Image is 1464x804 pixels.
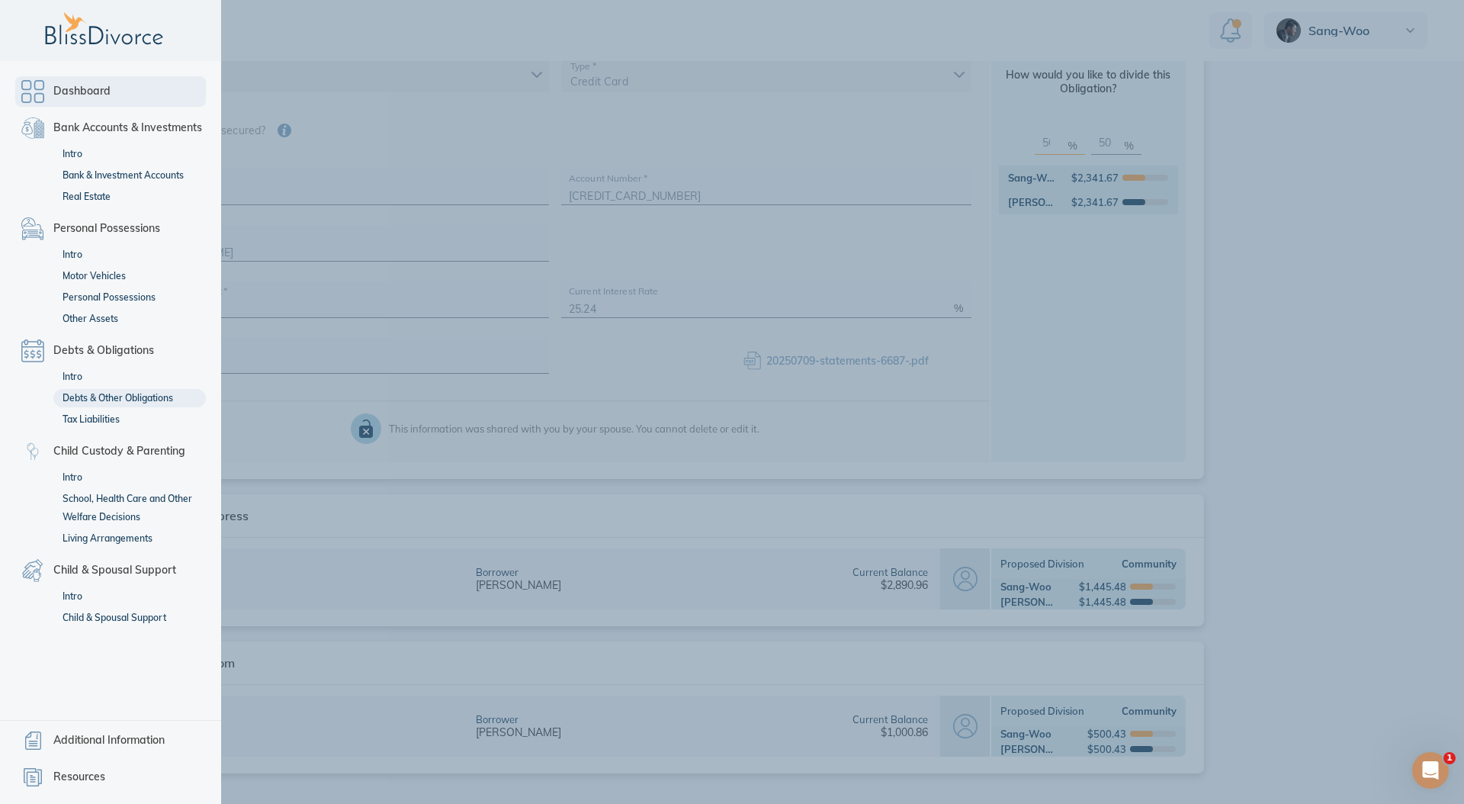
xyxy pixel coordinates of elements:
a: Tax Liabilities [53,410,206,429]
a: Intro [53,587,206,606]
a: Intro [53,145,206,163]
a: Bank Accounts & Investments [15,113,206,143]
span: Bank Accounts & Investments [53,119,202,137]
a: Intro [53,368,206,386]
a: Intro [53,468,206,487]
span: Debts & Obligations [53,342,154,360]
a: Debts & Other Obligations [53,389,206,407]
a: Child & Spousal Support [53,609,206,627]
a: Bank & Investment Accounts [53,166,206,185]
iframe: Intercom live chat [1412,752,1449,789]
a: Personal Possessions [53,288,206,307]
span: Personal Possessions [53,220,160,238]
a: Living Arrangements [53,529,206,548]
span: Resources [53,768,105,786]
a: Child Custody & Parenting [15,436,206,467]
a: Other Assets [53,310,206,328]
a: Personal Possessions [15,214,206,244]
a: Real Estate [53,188,206,206]
a: Debts & Obligations [15,336,206,366]
span: Dashboard [53,82,111,101]
a: Motor Vehicles [53,267,206,285]
span: Child Custody & Parenting [53,442,185,461]
a: Resources [15,762,206,793]
a: School, Health Care and Other Welfare Decisions [53,490,206,526]
a: Intro [53,246,206,264]
span: 1 [1443,752,1456,764]
span: Additional Information [53,732,165,750]
a: Additional Information [15,725,206,756]
span: Child & Spousal Support [53,561,176,580]
a: Dashboard [15,76,206,107]
a: Child & Spousal Support [15,555,206,586]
